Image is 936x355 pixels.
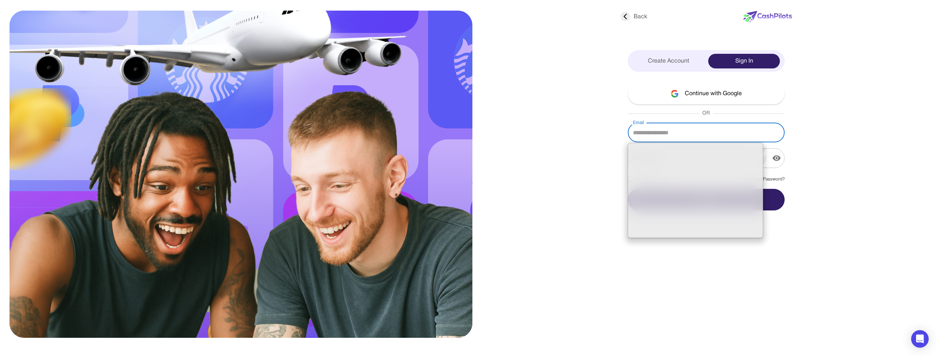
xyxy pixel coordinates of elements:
[633,119,644,126] label: Email
[743,11,792,23] img: new-logo.svg
[708,54,780,68] div: Sign In
[671,90,679,98] img: google-logo.svg
[633,54,704,68] div: Create Account
[911,330,929,348] div: Open Intercom Messenger
[749,176,785,183] a: Forgot Password?
[628,83,785,104] button: Continue with Google
[769,151,784,165] button: display the password
[699,110,713,117] span: OR
[10,11,472,338] img: sing-in.svg
[620,12,647,21] div: Back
